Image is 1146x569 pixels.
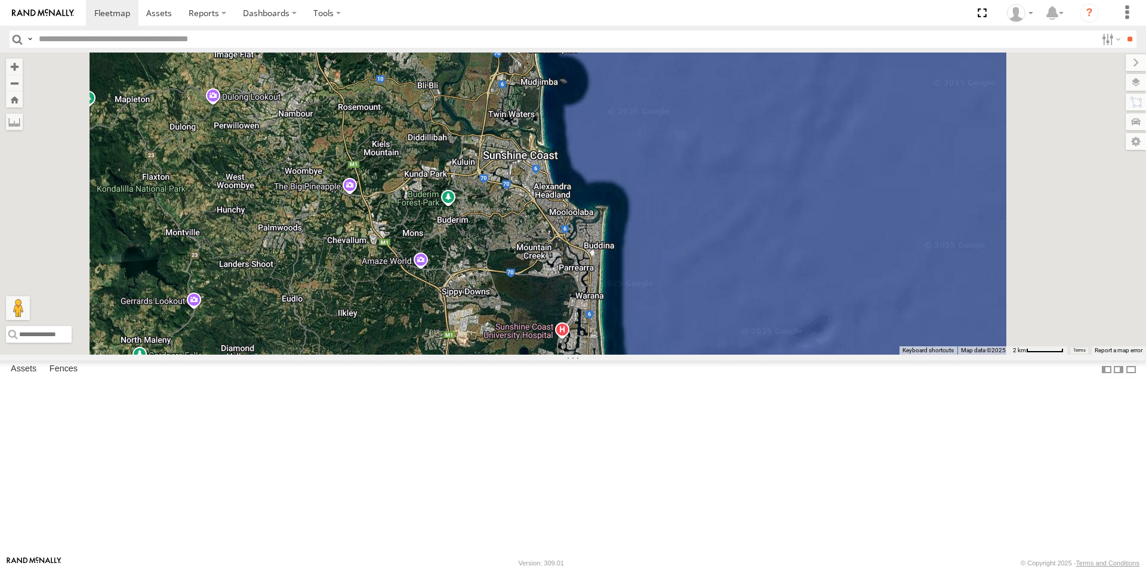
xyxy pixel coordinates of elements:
label: Assets [5,361,42,378]
button: Map scale: 2 km per 59 pixels [1009,346,1067,355]
label: Dock Summary Table to the Right [1113,361,1125,378]
label: Search Filter Options [1097,30,1123,48]
i: ? [1080,4,1099,23]
div: Version: 309.01 [519,559,564,567]
a: Terms (opens in new tab) [1073,347,1086,352]
label: Fences [44,361,84,378]
label: Dock Summary Table to the Left [1101,361,1113,378]
label: Search Query [25,30,35,48]
a: Visit our Website [7,557,61,569]
div: Laura Van Bruggen [1003,4,1037,22]
button: Drag Pegman onto the map to open Street View [6,296,30,320]
label: Map Settings [1126,133,1146,150]
button: Zoom out [6,75,23,91]
span: 2 km [1013,347,1026,353]
button: Zoom Home [6,91,23,107]
div: © Copyright 2025 - [1021,559,1139,567]
label: Measure [6,113,23,130]
a: Terms and Conditions [1076,559,1139,567]
button: Zoom in [6,59,23,75]
img: rand-logo.svg [12,9,74,17]
label: Hide Summary Table [1125,361,1137,378]
span: Map data ©2025 [961,347,1006,353]
a: Report a map error [1095,347,1142,353]
button: Keyboard shortcuts [902,346,954,355]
